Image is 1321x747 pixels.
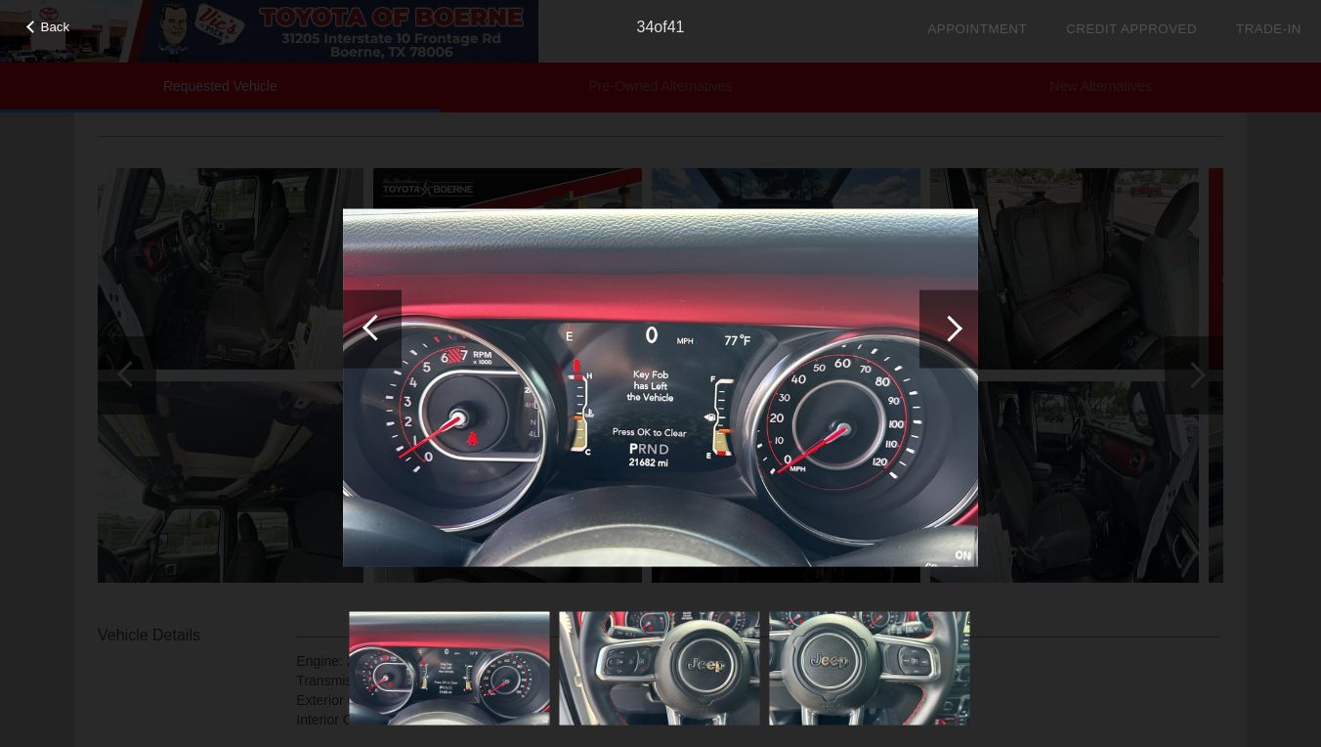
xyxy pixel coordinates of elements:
img: image.aspx [559,612,759,725]
a: Trade-In [1236,22,1301,36]
span: 41 [667,19,685,35]
span: Back [41,20,70,34]
img: image.aspx [343,209,978,567]
a: Appointment [927,22,1027,36]
img: image.aspx [769,612,969,725]
a: Credit Approved [1066,22,1197,36]
img: image.aspx [349,612,549,725]
span: 34 [637,19,655,35]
